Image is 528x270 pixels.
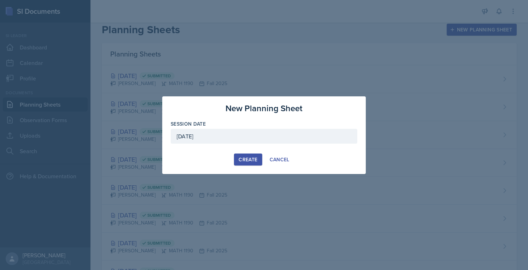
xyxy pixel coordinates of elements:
[225,102,303,115] h3: New Planning Sheet
[265,154,294,166] button: Cancel
[239,157,257,162] div: Create
[270,157,289,162] div: Cancel
[171,120,206,127] label: Session Date
[234,154,262,166] button: Create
